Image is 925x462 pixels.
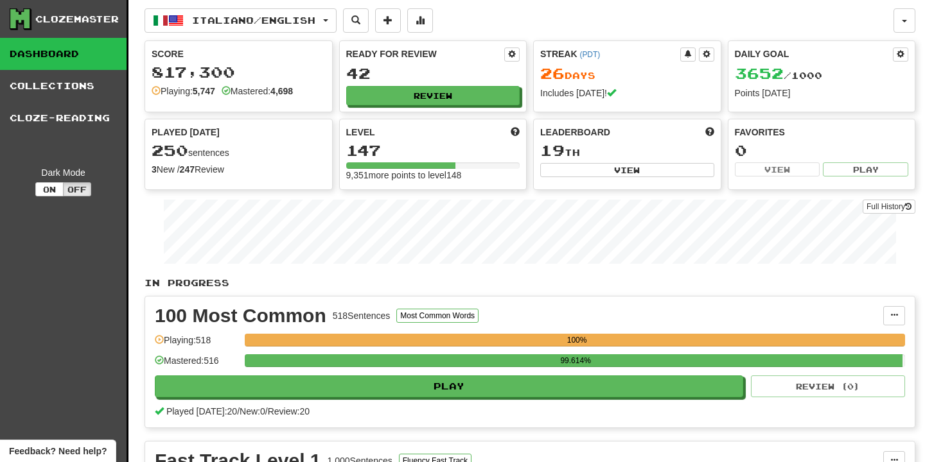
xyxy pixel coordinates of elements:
span: Played [DATE]: 20 [166,406,237,416]
strong: 247 [180,164,195,175]
div: sentences [152,142,326,159]
a: (PDT) [579,50,600,59]
div: 100 Most Common [155,306,326,325]
div: 9,351 more points to level 148 [346,169,520,182]
div: Playing: 518 [155,334,238,355]
div: 99.614% [249,354,903,367]
button: Play [155,375,743,397]
a: Full History [863,200,915,214]
span: Italiano / English [192,15,315,26]
strong: 4,698 [270,86,293,96]
div: Mastered: 516 [155,354,238,375]
strong: 5,747 [193,86,215,96]
div: th [540,142,714,159]
span: Score more points to level up [511,126,520,139]
span: Level [346,126,375,139]
button: Play [823,162,908,176]
span: Leaderboard [540,126,610,139]
span: / 1000 [735,70,822,81]
div: Daily Goal [735,47,894,62]
div: Clozemaster [35,13,119,26]
div: Ready for Review [346,47,505,60]
span: 19 [540,141,565,159]
div: Points [DATE] [735,87,909,99]
span: 26 [540,64,565,82]
button: Review [346,86,520,105]
button: Most Common Words [396,309,479,323]
span: New: 0 [240,406,265,416]
span: 3652 [735,64,784,82]
span: This week in points, UTC [705,126,714,139]
div: Playing: [152,85,215,98]
div: Day s [540,65,714,82]
span: Review: 20 [268,406,310,416]
button: On [35,182,64,196]
div: 147 [346,142,520,158]
button: Italiano/English [145,8,337,33]
button: Search sentences [343,8,369,33]
button: Review (0) [751,375,905,397]
div: Includes [DATE]! [540,87,714,99]
div: 0 [735,142,909,158]
div: Mastered: [222,85,293,98]
div: 100% [249,334,905,346]
p: In Progress [145,277,915,289]
span: / [237,406,240,416]
span: Played [DATE] [152,126,220,139]
div: Favorites [735,126,909,139]
div: Score [152,47,326,60]
button: More stats [407,8,433,33]
button: View [540,163,714,177]
div: 817,300 [152,64,326,80]
div: New / Review [152,163,326,176]
button: Off [63,182,91,196]
span: Open feedback widget [9,445,107,458]
span: / [265,406,268,416]
strong: 3 [152,164,157,175]
div: Dark Mode [10,166,117,179]
button: Add sentence to collection [375,8,401,33]
button: View [735,162,820,176]
div: Streak [540,47,680,60]
span: 250 [152,141,188,159]
div: 518 Sentences [333,309,391,322]
div: 42 [346,65,520,81]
